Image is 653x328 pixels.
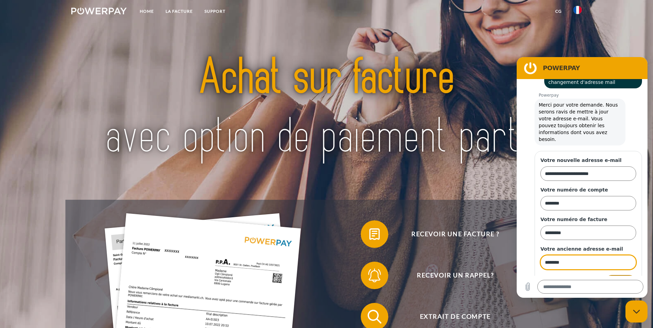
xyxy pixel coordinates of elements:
span: Recevoir un rappel? [371,262,539,289]
span: Recevoir une facture ? [371,220,539,248]
a: Home [134,5,160,18]
img: logo-powerpay-white.svg [71,8,127,14]
a: CG [549,5,568,18]
a: Support [199,5,231,18]
img: title-powerpay_fr.svg [96,33,557,183]
img: qb_bell.svg [366,267,383,284]
iframe: Fenêtre de messagerie [517,57,647,298]
a: LA FACTURE [160,5,199,18]
iframe: Bouton de lancement de la fenêtre de messagerie, conversation en cours [625,300,647,322]
img: qb_bill.svg [366,226,383,243]
button: Recevoir une facture ? [361,220,540,248]
button: Recevoir un rappel? [361,262,540,289]
img: qb_search.svg [366,308,383,325]
img: fr [573,6,582,14]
